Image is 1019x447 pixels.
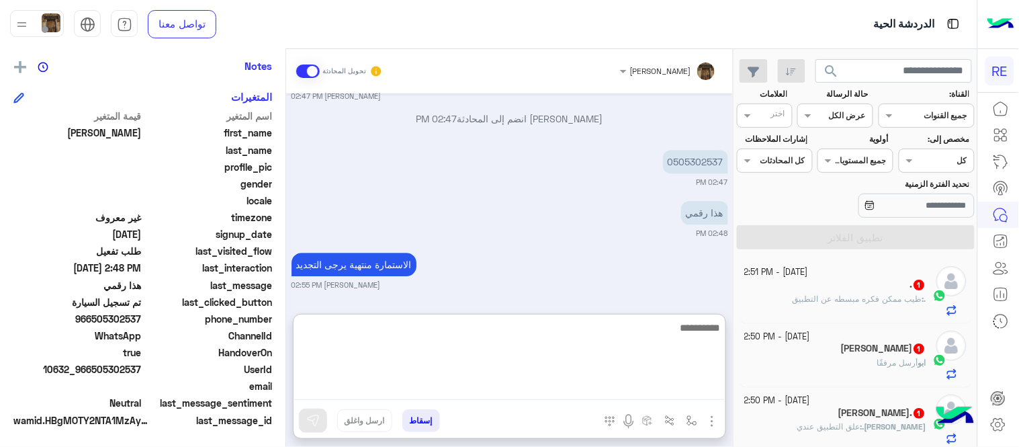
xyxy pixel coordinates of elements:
small: [DATE] - 2:51 PM [745,266,809,279]
img: WhatsApp [933,354,946,367]
small: 02:48 PM [697,228,728,239]
img: defaultAdmin.png [936,331,967,361]
small: 02:47 PM [697,177,728,188]
span: null [13,194,142,208]
small: تحويل المحادثة [322,66,367,77]
button: إسقاط [402,409,440,432]
p: [PERSON_NAME] انضم إلى المحادثة [292,112,728,126]
span: طيب ممكن فكره مبسطه عن التطبيق [793,294,922,304]
label: تحديد الفترة الزمنية [819,178,970,190]
button: search [815,59,848,88]
span: 2025-09-12T07:36:02.835Z [13,227,142,241]
div: RE [985,56,1014,85]
img: add [14,61,26,73]
span: [PERSON_NAME] [630,66,691,76]
span: locale [144,194,273,208]
span: last_message_id [150,413,272,428]
label: أولوية [819,133,889,145]
span: ChannelId [144,329,273,343]
span: profile_pic [144,160,273,174]
button: select flow [681,409,703,432]
span: first_name [144,126,273,140]
span: 2025-09-22T11:48:05.804Z [13,261,142,275]
span: قيمة المتغير [13,109,142,123]
div: اختر [771,108,787,123]
a: tab [111,10,138,38]
span: ابو [918,358,926,368]
span: 10632_966505302537 [13,362,142,376]
label: حالة الرسالة [799,88,869,100]
span: طلب تفعيل [13,244,142,258]
img: tab [80,17,95,32]
p: 22/9/2025, 2:48 PM [681,201,728,225]
label: العلامات [738,88,787,100]
p: 22/9/2025, 2:47 PM [663,150,728,173]
img: tab [117,17,132,32]
button: تطبيق الفلاتر [737,225,975,249]
label: مخصص إلى: [900,133,969,145]
img: notes [38,62,48,73]
span: 0 [13,396,142,410]
span: last_clicked_button [144,295,273,309]
span: wamid.HBgMOTY2NTA1MzAyNTM3FQIAEhgUM0E0NDM1NDg4QkQyRTU5OERCNjMA [13,413,148,428]
span: null [13,379,142,393]
small: [PERSON_NAME] 02:55 PM [292,280,381,290]
span: 2 [13,329,142,343]
p: الدردشة الحية [874,15,935,34]
span: 02:47 PM [416,113,457,124]
b: : [922,294,926,304]
span: HandoverOn [144,346,273,360]
img: send message [306,414,320,428]
img: profile [13,16,30,33]
img: hulul-logo.png [932,393,979,440]
span: عبدالله [13,126,142,140]
span: علق التطبيق عندي [797,421,860,432]
a: تواصل معنا [148,10,216,38]
label: القناة: [880,88,969,100]
button: create order [637,409,659,432]
span: [PERSON_NAME]. [862,421,926,432]
img: make a call [605,416,615,427]
img: Logo [987,10,1014,38]
span: true [13,346,142,360]
span: . [924,294,926,304]
img: defaultAdmin.png [936,266,967,296]
small: [PERSON_NAME] 02:47 PM [292,91,382,101]
span: أرسل مرفقًا [877,358,918,368]
img: send voice note [621,413,637,430]
b: : [860,421,926,432]
span: last_visited_flow [144,244,273,258]
label: إشارات الملاحظات [738,133,807,145]
span: هذا رقمي [13,278,142,292]
img: Trigger scenario [664,415,675,426]
span: اسم المتغير [144,109,273,123]
span: last_message_sentiment [144,396,273,410]
span: last_interaction [144,261,273,275]
span: search [824,63,840,79]
small: [DATE] - 2:50 PM [745,331,811,343]
img: select flow [686,415,697,426]
span: 1 [914,408,925,419]
span: last_message [144,278,273,292]
h5: Ahmed. [838,407,926,419]
span: signup_date [144,227,273,241]
h6: Notes [245,60,272,72]
span: null [13,177,142,191]
span: email [144,379,273,393]
img: send attachment [704,413,720,430]
button: Trigger scenario [659,409,681,432]
p: 22/9/2025, 2:55 PM [292,253,416,276]
button: ارسل واغلق [337,409,392,432]
img: userImage [42,13,60,32]
span: تم تسجيل السيارة [13,295,142,309]
span: 966505302537 [13,312,142,326]
span: 1 [914,343,925,354]
span: phone_number [144,312,273,326]
span: UserId [144,362,273,376]
span: last_name [144,143,273,157]
img: WhatsApp [933,289,946,302]
h6: المتغيرات [231,91,272,103]
h5: . [910,279,926,290]
img: create order [642,415,653,426]
span: timezone [144,210,273,225]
